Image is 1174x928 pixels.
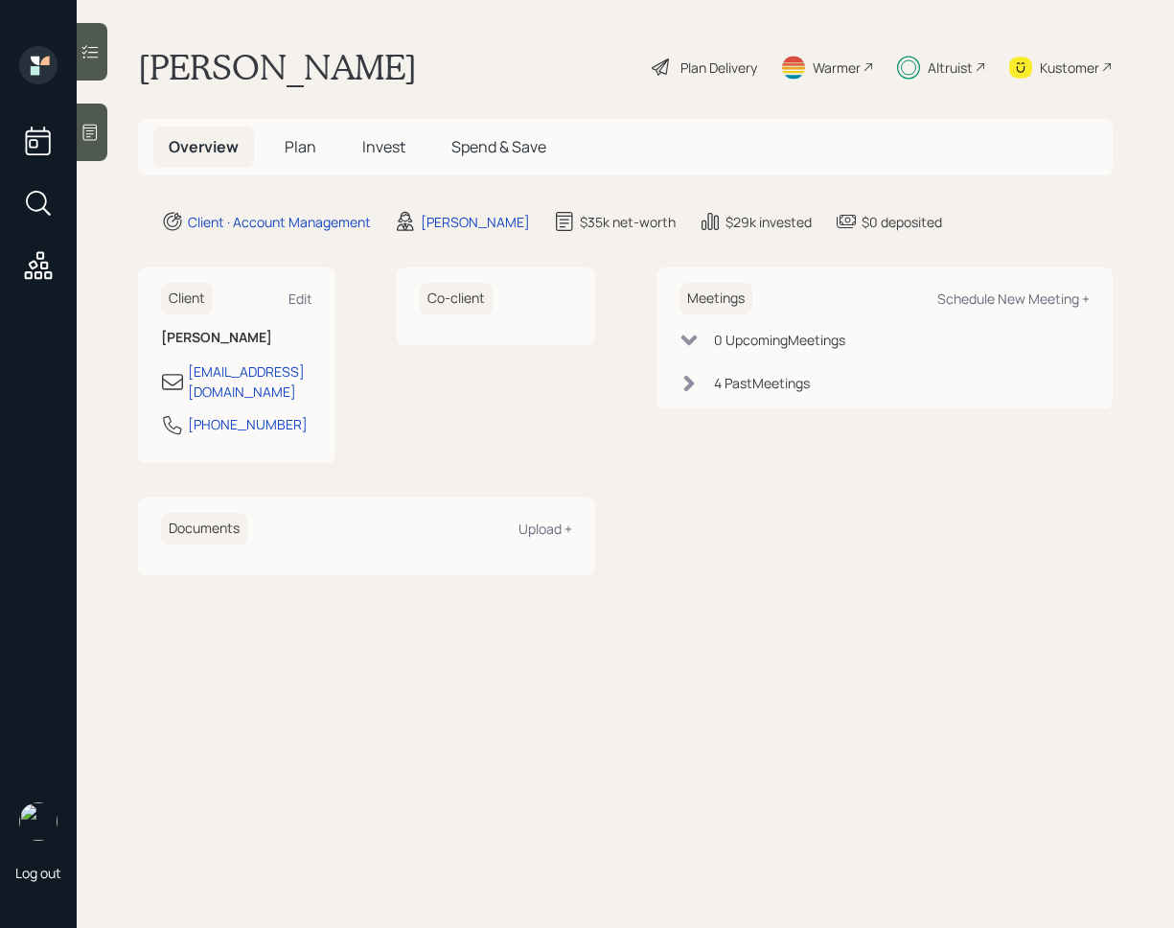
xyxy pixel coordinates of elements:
span: Spend & Save [451,136,546,157]
div: $0 deposited [862,212,942,232]
div: Log out [15,864,61,882]
div: 0 Upcoming Meeting s [714,330,845,350]
h1: [PERSON_NAME] [138,46,417,88]
div: Altruist [928,58,973,78]
div: Schedule New Meeting + [937,290,1090,308]
span: Invest [362,136,405,157]
div: $29k invested [725,212,812,232]
div: 4 Past Meeting s [714,373,810,393]
div: Warmer [813,58,861,78]
span: Overview [169,136,239,157]
div: Upload + [518,520,572,538]
div: $35k net-worth [580,212,676,232]
span: Plan [285,136,316,157]
h6: Documents [161,513,247,545]
div: [PHONE_NUMBER] [188,414,308,434]
div: Plan Delivery [680,58,757,78]
img: retirable_logo.png [19,802,58,841]
h6: Client [161,283,213,314]
div: Kustomer [1040,58,1099,78]
h6: Co-client [420,283,493,314]
div: Edit [288,290,312,308]
h6: [PERSON_NAME] [161,330,312,346]
div: Client · Account Management [188,212,371,232]
div: [EMAIL_ADDRESS][DOMAIN_NAME] [188,361,312,402]
div: [PERSON_NAME] [421,212,530,232]
h6: Meetings [679,283,752,314]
